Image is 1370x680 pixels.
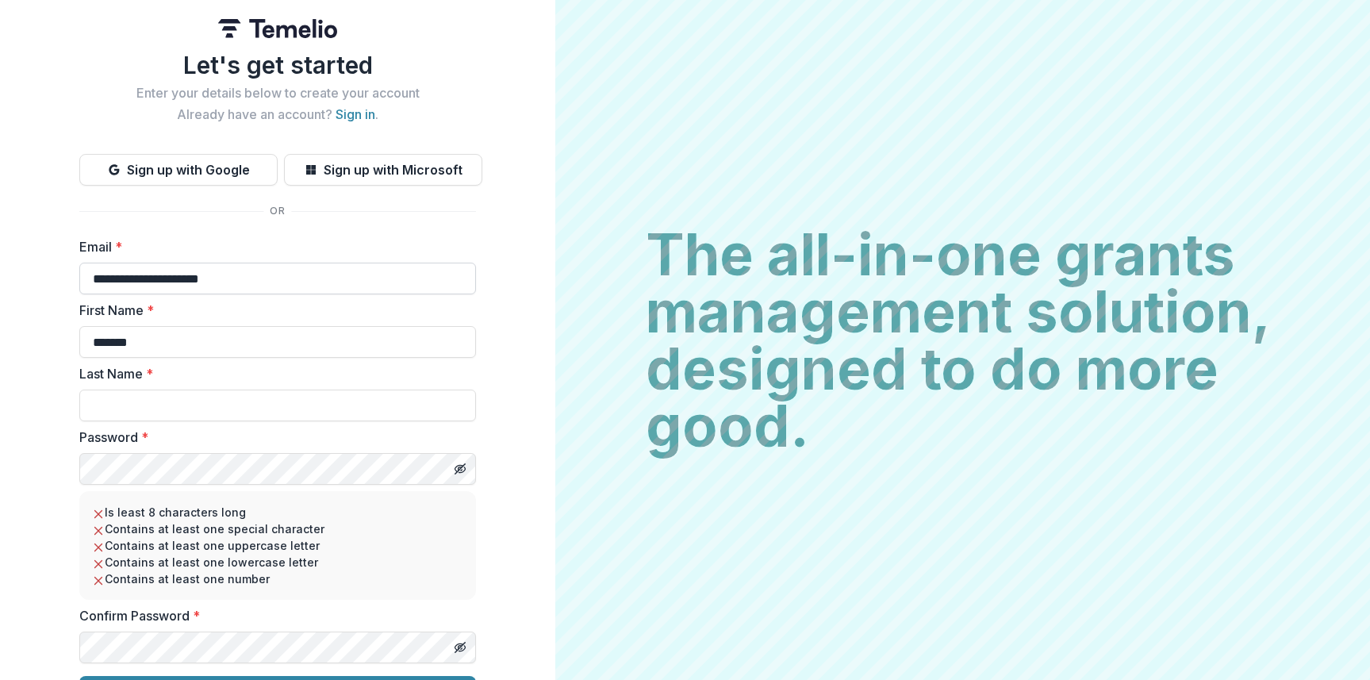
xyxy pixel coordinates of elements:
[447,635,473,660] button: Toggle password visibility
[79,86,476,101] h2: Enter your details below to create your account
[79,301,466,320] label: First Name
[336,106,375,122] a: Sign in
[79,606,466,625] label: Confirm Password
[79,107,476,122] h2: Already have an account? .
[92,554,463,571] li: Contains at least one lowercase letter
[92,537,463,554] li: Contains at least one uppercase letter
[218,19,337,38] img: Temelio
[92,571,463,587] li: Contains at least one number
[79,237,466,256] label: Email
[92,504,463,521] li: Is least 8 characters long
[79,364,466,383] label: Last Name
[79,428,466,447] label: Password
[447,456,473,482] button: Toggle password visibility
[284,154,482,186] button: Sign up with Microsoft
[79,154,278,186] button: Sign up with Google
[92,521,463,537] li: Contains at least one special character
[79,51,476,79] h1: Let's get started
